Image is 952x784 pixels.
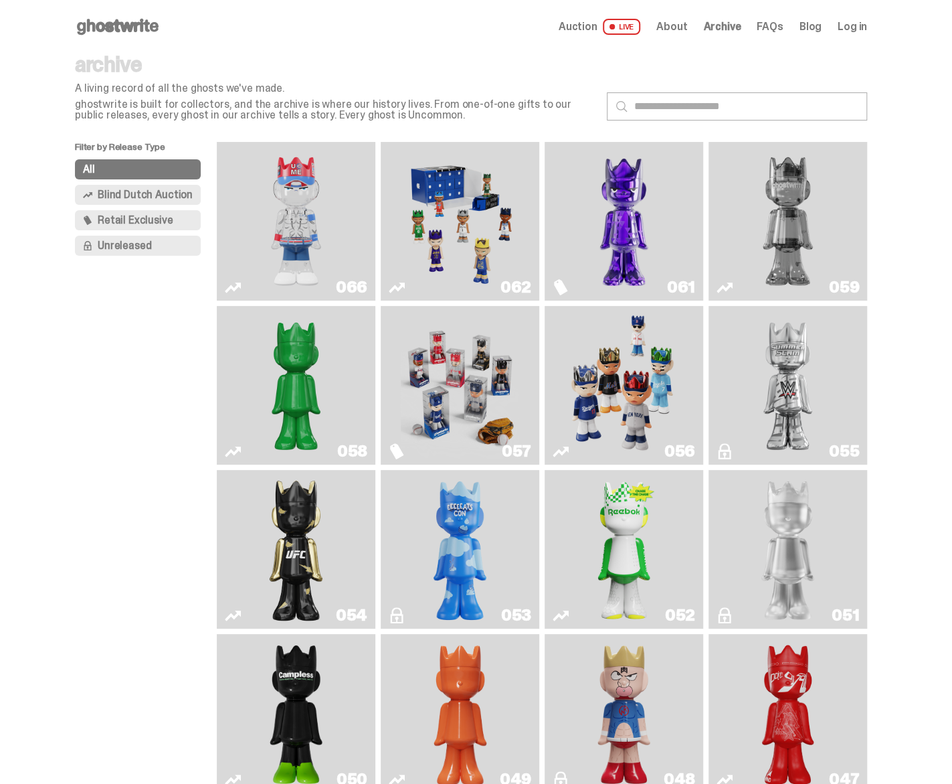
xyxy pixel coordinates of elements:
a: About [656,21,687,32]
a: Log in [838,21,867,32]
a: Schrödinger's ghost: Sunday Green [225,311,367,459]
a: Fantasy [553,147,695,295]
p: Filter by Release Type [75,142,217,159]
span: Blind Dutch Auction [98,189,193,200]
button: Retail Exclusive [75,210,201,230]
img: Court Victory [592,475,656,623]
div: 058 [337,443,367,459]
p: ghostwrite is built for collectors, and the archive is where our history lives. From one-of-one g... [75,99,596,121]
img: Fantasy [565,147,683,295]
span: LIVE [603,19,641,35]
a: Game Face (2025) [389,147,531,295]
div: 062 [500,279,531,295]
img: Schrödinger's ghost: Sunday Green [237,311,355,459]
a: Game Face (2025) [389,311,531,459]
a: FAQs [757,21,783,32]
div: 059 [829,279,859,295]
a: Court Victory [553,475,695,623]
a: LLLoyalty [717,475,859,623]
img: Ruby [264,475,328,623]
p: archive [75,54,596,75]
img: I Was There SummerSlam [729,311,847,459]
a: Blog [799,21,822,32]
button: Unreleased [75,236,201,256]
button: Blind Dutch Auction [75,185,201,205]
a: You Can't See Me [225,147,367,295]
div: 054 [336,607,367,623]
div: 057 [502,443,531,459]
img: Two [729,147,847,295]
p: A living record of all the ghosts we've made. [75,83,596,94]
a: ghooooost [389,475,531,623]
div: 053 [501,607,531,623]
img: Game Face (2025) [401,311,519,459]
div: 051 [832,607,859,623]
a: I Was There SummerSlam [717,311,859,459]
div: 056 [664,443,695,459]
a: Auction LIVE [559,19,640,35]
div: 061 [667,279,695,295]
div: 052 [665,607,695,623]
a: Game Face (2025) [553,311,695,459]
img: Game Face (2025) [401,147,519,295]
a: Ruby [225,475,367,623]
img: ghooooost [428,475,492,623]
img: Game Face (2025) [565,311,683,459]
a: Archive [703,21,741,32]
img: You Can't See Me [237,147,355,295]
span: Retail Exclusive [98,215,173,226]
img: LLLoyalty [756,475,820,623]
div: 066 [336,279,367,295]
span: Auction [559,21,597,32]
a: Two [717,147,859,295]
div: 055 [829,443,859,459]
span: Unreleased [98,240,151,251]
span: All [83,164,95,175]
button: All [75,159,201,179]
